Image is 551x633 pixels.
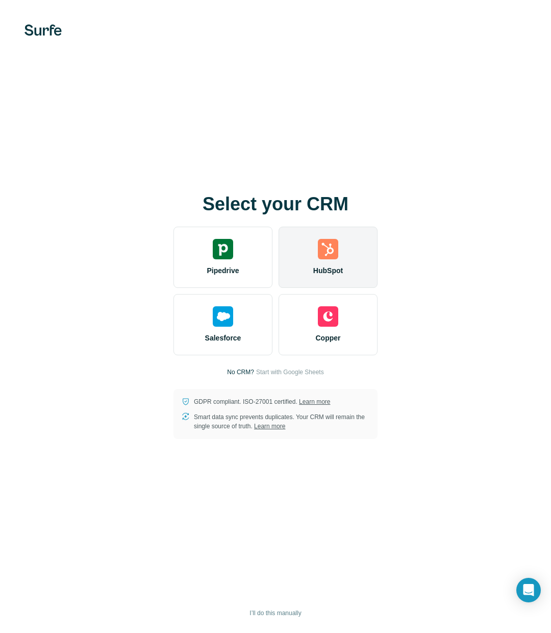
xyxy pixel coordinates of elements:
[254,423,285,430] a: Learn more
[313,265,343,276] span: HubSpot
[318,239,338,259] img: hubspot's logo
[213,306,233,327] img: salesforce's logo
[207,265,239,276] span: Pipedrive
[256,368,324,377] button: Start with Google Sheets
[318,306,338,327] img: copper's logo
[213,239,233,259] img: pipedrive's logo
[249,608,301,618] span: I’ll do this manually
[316,333,341,343] span: Copper
[516,578,541,602] div: Open Intercom Messenger
[194,397,330,406] p: GDPR compliant. ISO-27001 certified.
[173,194,378,214] h1: Select your CRM
[24,25,62,36] img: Surfe's logo
[299,398,330,405] a: Learn more
[227,368,254,377] p: No CRM?
[205,333,241,343] span: Salesforce
[242,605,308,621] button: I’ll do this manually
[194,412,369,431] p: Smart data sync prevents duplicates. Your CRM will remain the single source of truth.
